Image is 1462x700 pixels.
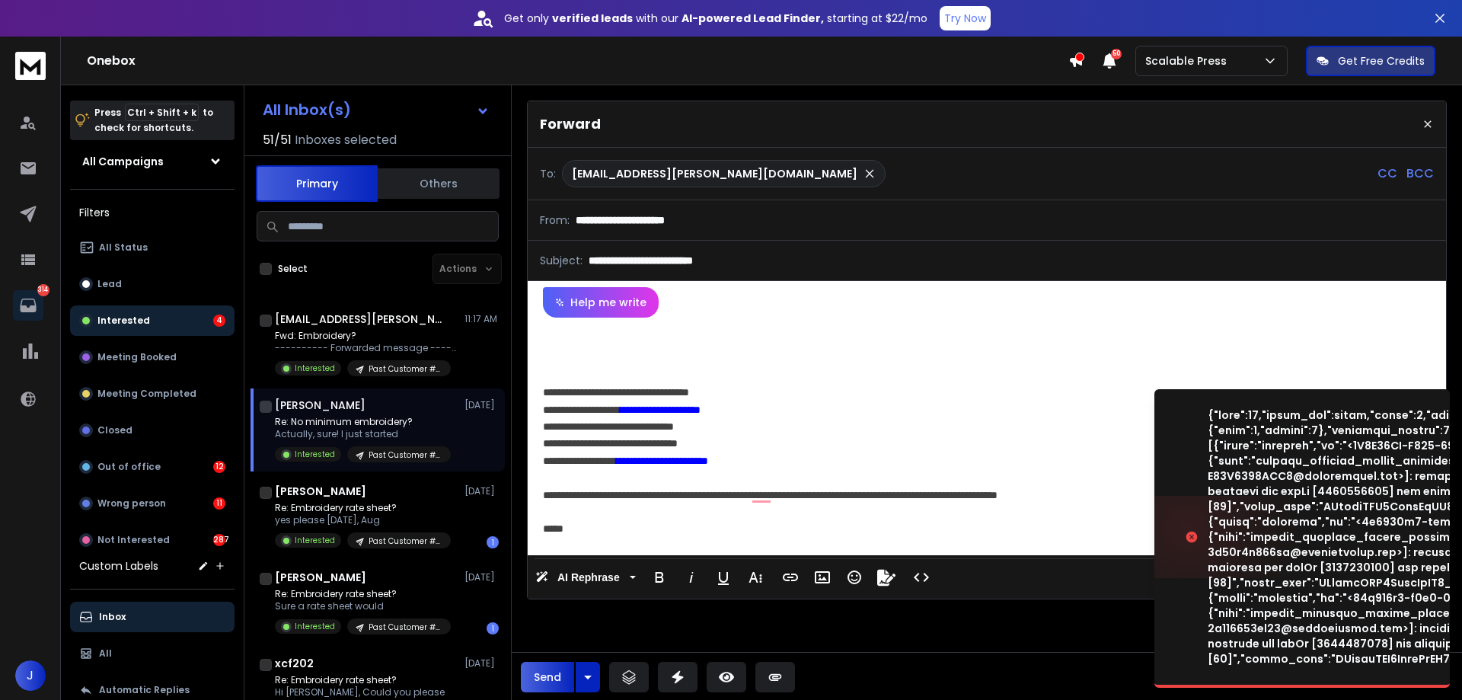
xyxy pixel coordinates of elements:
button: Inbox [70,602,235,632]
h1: xcf202 [275,656,314,671]
strong: verified leads [552,11,633,26]
p: Interested [295,449,335,460]
p: [DATE] [464,657,499,670]
p: Past Customer #2 (SP) [369,449,442,461]
img: image [1154,496,1307,578]
button: J [15,660,46,691]
h1: All Campaigns [82,154,164,169]
p: 11:17 AM [464,313,499,325]
h1: Onebox [87,52,1068,70]
p: Get only with our starting at $22/mo [504,11,927,26]
p: Press to check for shortcuts. [94,105,213,136]
h1: All Inbox(s) [263,102,351,117]
p: From: [540,213,570,228]
button: Emoticons [840,562,869,593]
button: Others [378,167,500,200]
p: Get Free Credits [1338,53,1425,69]
p: Past Customer #2 (SP) [369,535,442,547]
p: Past Customer #2 (SP) [369,622,442,633]
p: Closed [97,424,132,436]
h3: Inboxes selected [295,131,397,149]
p: Subject: [540,253,583,268]
button: Lead [70,269,235,299]
p: [DATE] [464,485,499,497]
p: Re: Embroidery rate sheet? [275,588,451,600]
p: Re: No minimum embroidery? [275,416,451,428]
button: All Inbox(s) [251,94,502,125]
div: 1 [487,622,499,634]
p: CC [1377,165,1397,183]
span: Ctrl + Shift + k [125,104,199,121]
button: Meeting Booked [70,342,235,372]
p: Not Interested [97,534,170,546]
button: Interested4 [70,305,235,336]
p: Interested [97,315,150,327]
label: Select [278,263,308,275]
h1: [PERSON_NAME] [275,484,366,499]
h1: [EMAIL_ADDRESS][PERSON_NAME][DOMAIN_NAME] [275,312,442,327]
button: AI Rephrase [532,562,639,593]
p: Inbox [99,611,126,623]
button: Primary [256,165,378,202]
button: Closed [70,415,235,446]
button: Bold (Ctrl+B) [645,562,674,593]
p: To: [540,166,556,181]
p: Try Now [944,11,986,26]
span: 51 / 51 [263,131,292,149]
button: All Status [70,232,235,263]
h1: [PERSON_NAME] [275,398,365,413]
div: To enrich screen reader interactions, please activate Accessibility in Grammarly extension settings [528,318,1446,555]
p: Interested [295,621,335,632]
h1: [PERSON_NAME] [275,570,366,585]
p: Scalable Press [1145,53,1233,69]
button: Italic (Ctrl+I) [677,562,706,593]
h3: Filters [70,202,235,223]
div: 11 [213,497,225,510]
p: Forward [540,113,601,135]
img: logo [15,52,46,80]
p: Actually, sure! I just started [275,428,451,440]
p: Fwd: Embroidery? [275,330,458,342]
p: Re: Embroidery rate sheet? [275,674,451,686]
button: Meeting Completed [70,379,235,409]
div: 12 [213,461,225,473]
p: Lead [97,278,122,290]
button: Signature [872,562,901,593]
span: AI Rephrase [554,571,623,584]
button: Send [521,662,574,692]
button: Wrong person11 [70,488,235,519]
p: All [99,647,112,660]
a: 314 [13,290,43,321]
button: All Campaigns [70,146,235,177]
div: 1 [487,536,499,548]
p: Meeting Booked [97,351,177,363]
button: All [70,638,235,669]
p: Automatic Replies [99,684,190,696]
p: Sure a rate sheet would [275,600,451,612]
p: Wrong person [97,497,166,510]
strong: AI-powered Lead Finder, [682,11,824,26]
button: Code View [907,562,936,593]
p: All Status [99,241,148,254]
p: Interested [295,535,335,546]
div: 4 [213,315,225,327]
button: Out of office12 [70,452,235,482]
p: Re: Embroidery rate sheet? [275,502,451,514]
p: 314 [37,284,49,296]
p: Past Customer #2 (SP) [369,363,442,375]
p: [DATE] [464,571,499,583]
button: Get Free Credits [1306,46,1435,76]
p: [DATE] [464,399,499,411]
p: Interested [295,363,335,374]
p: Out of office [97,461,161,473]
button: Help me write [543,287,659,318]
div: 287 [213,534,225,546]
h3: Custom Labels [79,558,158,574]
button: Try Now [940,6,991,30]
p: Meeting Completed [97,388,196,400]
span: 50 [1111,49,1122,59]
button: Not Interested287 [70,525,235,555]
p: BCC [1406,165,1434,183]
